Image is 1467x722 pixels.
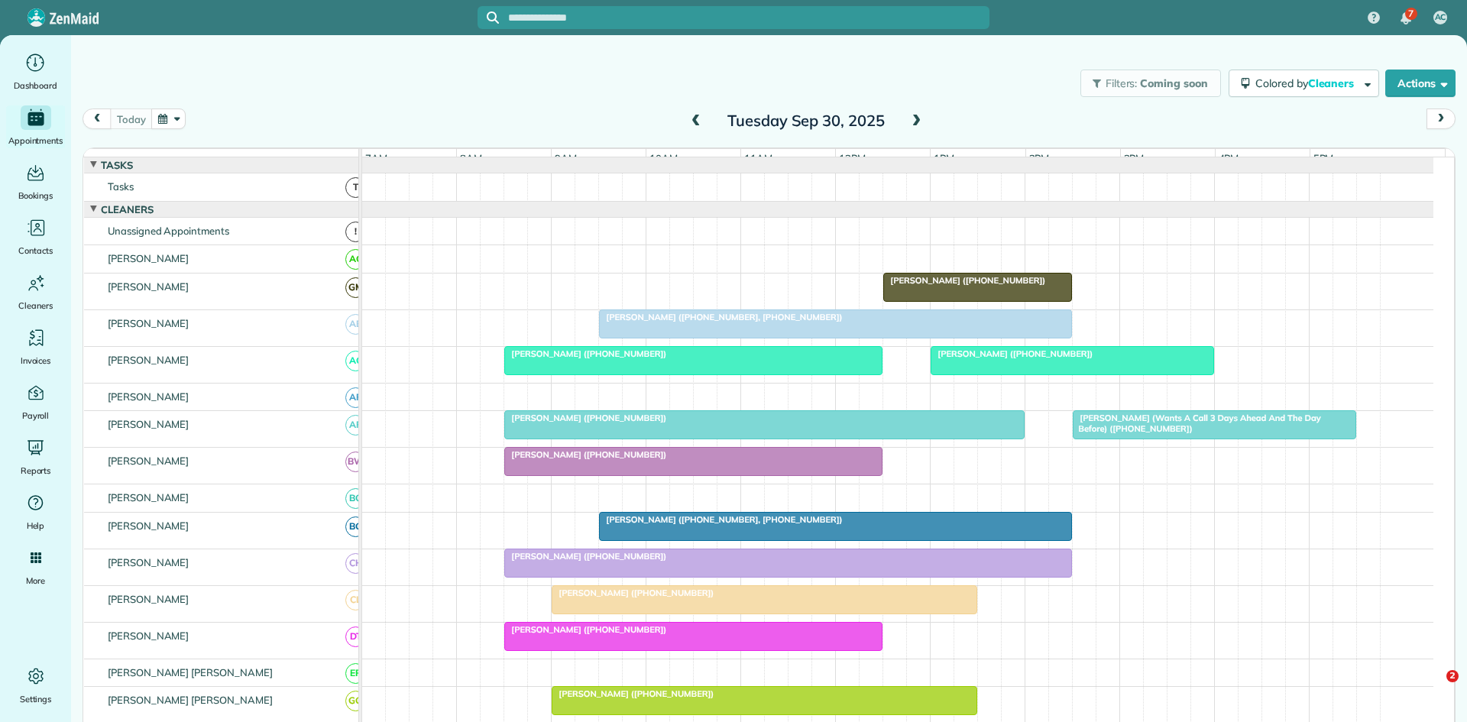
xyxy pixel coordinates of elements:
span: [PERSON_NAME] [105,520,193,532]
button: prev [83,108,112,129]
span: 7 [1408,8,1414,20]
span: 1pm [931,152,957,164]
span: Colored by [1255,76,1359,90]
span: BW [345,452,366,472]
div: 7 unread notifications [1390,2,1422,35]
span: GG [345,691,366,711]
a: Bookings [6,160,65,203]
a: Help [6,491,65,533]
span: 4pm [1216,152,1242,164]
span: 8am [457,152,485,164]
span: [PERSON_NAME] ([PHONE_NUMBER]) [930,348,1093,359]
a: Reports [6,435,65,478]
span: [PERSON_NAME] ([PHONE_NUMBER]) [551,588,714,598]
span: [PERSON_NAME] [PERSON_NAME] [105,666,276,678]
a: Dashboard [6,50,65,93]
span: BG [345,516,366,537]
span: T [345,177,366,198]
span: Coming soon [1140,76,1209,90]
span: 7am [362,152,390,164]
span: Payroll [22,408,50,423]
a: Appointments [6,105,65,148]
span: 2 [1446,670,1459,682]
span: Cleaners [18,298,53,313]
span: [PERSON_NAME] [105,630,193,642]
span: [PERSON_NAME] [105,418,193,430]
span: [PERSON_NAME] [105,317,193,329]
span: [PERSON_NAME] [PERSON_NAME] [105,694,276,706]
span: Bookings [18,188,53,203]
span: [PERSON_NAME] ([PHONE_NUMBER], [PHONE_NUMBER]) [598,312,843,322]
a: Invoices [6,325,65,368]
span: 11am [741,152,776,164]
span: BC [345,488,366,509]
span: EP [345,663,366,684]
span: [PERSON_NAME] [105,593,193,605]
span: 3pm [1121,152,1148,164]
span: GM [345,277,366,298]
span: [PERSON_NAME] [105,354,193,366]
svg: Focus search [487,11,499,24]
span: [PERSON_NAME] ([PHONE_NUMBER]) [504,348,667,359]
span: [PERSON_NAME] ([PHONE_NUMBER]) [504,624,667,635]
span: Appointments [8,133,63,148]
span: 10am [646,152,681,164]
span: 12pm [836,152,869,164]
span: [PERSON_NAME] [105,252,193,264]
span: CH [345,553,366,574]
span: Tasks [98,159,136,171]
span: Contacts [18,243,53,258]
span: [PERSON_NAME] [105,455,193,467]
span: AC [345,351,366,371]
a: Cleaners [6,270,65,313]
span: Cleaners [98,203,157,215]
span: ! [345,222,366,242]
span: 5pm [1310,152,1337,164]
a: Settings [6,664,65,707]
span: CL [345,590,366,610]
span: Tasks [105,180,137,193]
span: 2pm [1026,152,1053,164]
iframe: Intercom live chat [1415,670,1452,707]
span: AB [345,314,366,335]
span: DT [345,626,366,647]
button: next [1427,108,1456,129]
h2: Tuesday Sep 30, 2025 [711,112,902,129]
span: [PERSON_NAME] ([PHONE_NUMBER]) [504,413,667,423]
span: Settings [20,691,52,707]
span: [PERSON_NAME] [105,556,193,568]
span: [PERSON_NAME] [105,280,193,293]
span: AF [345,415,366,435]
span: [PERSON_NAME] ([PHONE_NUMBER], [PHONE_NUMBER]) [598,514,843,525]
a: Contacts [6,215,65,258]
span: [PERSON_NAME] (Wants A Call 3 Days Ahead And The Day Before) ([PHONE_NUMBER]) [1072,413,1320,434]
span: AF [345,387,366,408]
span: [PERSON_NAME] ([PHONE_NUMBER]) [551,688,714,699]
span: [PERSON_NAME] ([PHONE_NUMBER]) [882,275,1046,286]
span: AC [345,249,366,270]
button: today [110,108,152,129]
span: Cleaners [1308,76,1357,90]
a: Payroll [6,380,65,423]
button: Focus search [478,11,499,24]
span: [PERSON_NAME] ([PHONE_NUMBER]) [504,551,667,562]
span: [PERSON_NAME] [105,390,193,403]
span: Unassigned Appointments [105,225,232,237]
span: [PERSON_NAME] ([PHONE_NUMBER]) [504,449,667,460]
span: [PERSON_NAME] [105,491,193,503]
span: Filters: [1106,76,1138,90]
span: Dashboard [14,78,57,93]
button: Colored byCleaners [1229,70,1379,97]
span: AC [1435,11,1446,24]
button: Actions [1385,70,1456,97]
span: Invoices [21,353,51,368]
span: 9am [552,152,580,164]
span: Reports [21,463,51,478]
span: Help [27,518,45,533]
span: More [26,573,45,588]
